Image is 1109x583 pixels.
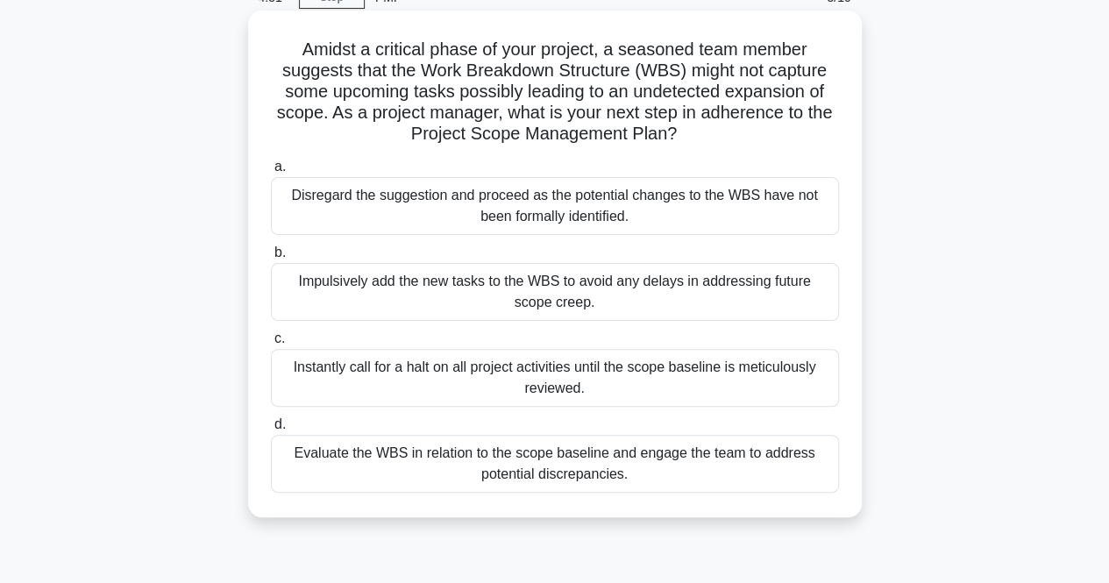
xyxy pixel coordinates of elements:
[274,331,285,345] span: c.
[271,435,839,493] div: Evaluate the WBS in relation to the scope baseline and engage the team to address potential discr...
[274,159,286,174] span: a.
[274,416,286,431] span: d.
[274,245,286,260] span: b.
[269,39,841,146] h5: Amidst a critical phase of your project, a seasoned team member suggests that the Work Breakdown ...
[271,349,839,407] div: Instantly call for a halt on all project activities until the scope baseline is meticulously revi...
[271,263,839,321] div: Impulsively add the new tasks to the WBS to avoid any delays in addressing future scope creep.
[271,177,839,235] div: Disregard the suggestion and proceed as the potential changes to the WBS have not been formally i...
